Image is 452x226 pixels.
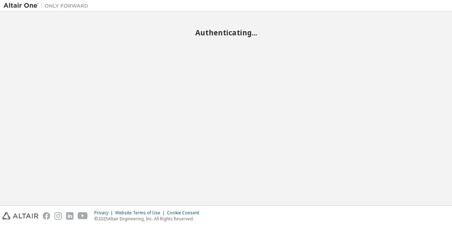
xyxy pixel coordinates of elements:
[94,210,115,216] div: Privacy
[167,210,203,216] div: Cookie Consent
[54,212,62,220] img: instagram.svg
[94,216,203,222] p: © 2025 Altair Engineering, Inc. All Rights Reserved.
[4,28,448,37] h2: Authenticating...
[78,212,88,220] img: youtube.svg
[4,2,92,9] img: Altair One
[2,212,38,220] img: altair_logo.svg
[66,212,73,220] img: linkedin.svg
[115,210,167,216] div: Website Terms of Use
[43,212,50,220] img: facebook.svg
